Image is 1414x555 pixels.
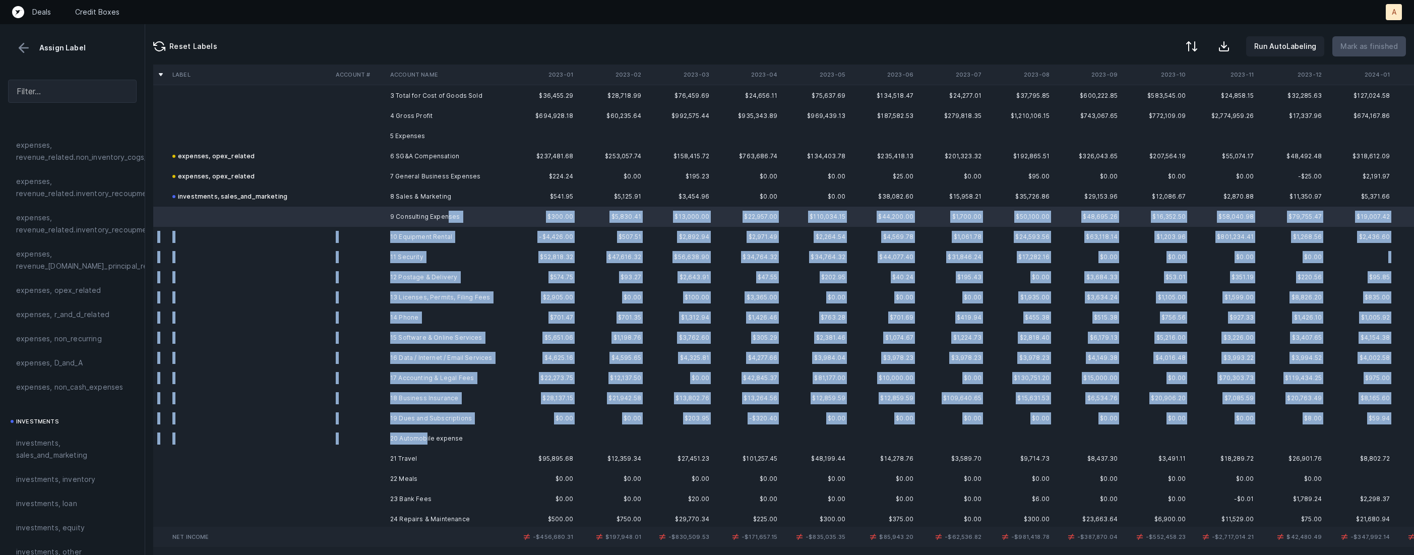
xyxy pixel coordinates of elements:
[781,227,849,247] td: $2,264.54
[917,146,986,166] td: $201,323.32
[1258,187,1326,207] td: $11,350.97
[386,428,509,449] td: 20 Automobile expense
[849,227,917,247] td: $4,569.78
[645,106,713,126] td: $992,575.44
[509,207,577,227] td: $300.00
[509,227,577,247] td: -$4,426.00
[1258,328,1326,348] td: $3,407.65
[917,86,986,106] td: $24,277.01
[986,187,1054,207] td: $35,726.86
[1326,65,1394,85] th: 2024-01
[781,166,849,187] td: $0.00
[509,267,577,287] td: $574.75
[645,227,713,247] td: $2,892.94
[917,408,986,428] td: $0.00
[1326,86,1394,106] td: $127,024.58
[168,65,332,85] th: Label
[1258,307,1326,328] td: $1,426.10
[75,7,119,17] p: Credit Boxes
[781,247,849,267] td: $34,764.32
[867,531,879,543] img: 2d4cea4e0e7287338f84d783c1d74d81.svg
[917,106,986,126] td: $279,818.35
[933,531,945,543] img: 2d4cea4e0e7287338f84d783c1d74d81.svg
[1258,65,1326,85] th: 2023-12
[1190,267,1258,287] td: $351.19
[917,328,986,348] td: $1,224.73
[645,187,713,207] td: $3,454.96
[577,388,645,408] td: $21,942.58
[713,146,781,166] td: $763,686.74
[1258,388,1326,408] td: $20,763.49
[781,287,849,307] td: $0.00
[509,449,577,469] td: $95,895.68
[577,187,645,207] td: $5,125.91
[1054,166,1122,187] td: $0.00
[849,449,917,469] td: $14,278.76
[509,388,577,408] td: $28,137.15
[1326,187,1394,207] td: $5,371.66
[386,247,509,267] td: 11 Security
[577,287,645,307] td: $0.00
[1054,408,1122,428] td: $0.00
[386,449,509,469] td: 21 Travel
[1122,408,1190,428] td: $0.00
[1122,388,1190,408] td: $20,906.20
[1258,207,1326,227] td: $79,755.47
[1190,408,1258,428] td: $0.00
[1326,106,1394,126] td: $674,167.86
[917,267,986,287] td: $195.43
[781,207,849,227] td: $110,034.15
[986,106,1054,126] td: $1,210,106.15
[1190,368,1258,388] td: $70,303.73
[713,368,781,388] td: $42,845.37
[577,65,645,85] th: 2023-02
[16,333,102,345] span: expenses, non_recurring
[713,388,781,408] td: $13,264.56
[386,348,509,368] td: 16 Data / Internet / Email Services
[1190,307,1258,328] td: $927.33
[1258,146,1326,166] td: $48,492.48
[16,357,83,369] span: expenses, D_and_A
[386,388,509,408] td: 18 Business Insurance
[917,207,986,227] td: $1,700.00
[713,267,781,287] td: $47.55
[713,166,781,187] td: $0.00
[986,166,1054,187] td: $95.00
[8,40,137,55] div: Assign Label
[849,368,917,388] td: $10,000.00
[577,469,645,489] td: $0.00
[781,328,849,348] td: $2,381.46
[16,284,101,296] span: expenses, opex_related
[713,408,781,428] td: -$320.40
[713,227,781,247] td: $2,971.49
[386,328,509,348] td: 15 Software & Online Services
[32,7,51,17] a: Deals
[986,65,1054,85] th: 2023-08
[781,86,849,106] td: $75,637.69
[781,146,849,166] td: $134,403.78
[986,388,1054,408] td: $15,631.53
[577,328,645,348] td: $1,198.76
[386,65,509,85] th: Account Name
[1122,207,1190,227] td: $16,352.50
[509,86,577,106] td: $36,455.29
[986,449,1054,469] td: $9,714.73
[917,449,986,469] td: $3,589.70
[849,207,917,227] td: $44,200.00
[729,531,742,543] img: 2d4cea4e0e7287338f84d783c1d74d81.svg
[386,469,509,489] td: 22 Meals
[849,65,917,85] th: 2023-06
[917,287,986,307] td: $0.00
[986,408,1054,428] td: $0.00
[1258,267,1326,287] td: $220.56
[1190,86,1258,106] td: $24,858.15
[1190,65,1258,85] th: 2023-11
[577,449,645,469] td: $12,359.34
[577,106,645,126] td: $60,235.64
[849,307,917,328] td: $701.69
[509,307,577,328] td: $701.47
[509,247,577,267] td: $52,818.32
[1258,106,1326,126] td: $17,337.96
[645,146,713,166] td: $158,415.72
[713,106,781,126] td: $935,343.89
